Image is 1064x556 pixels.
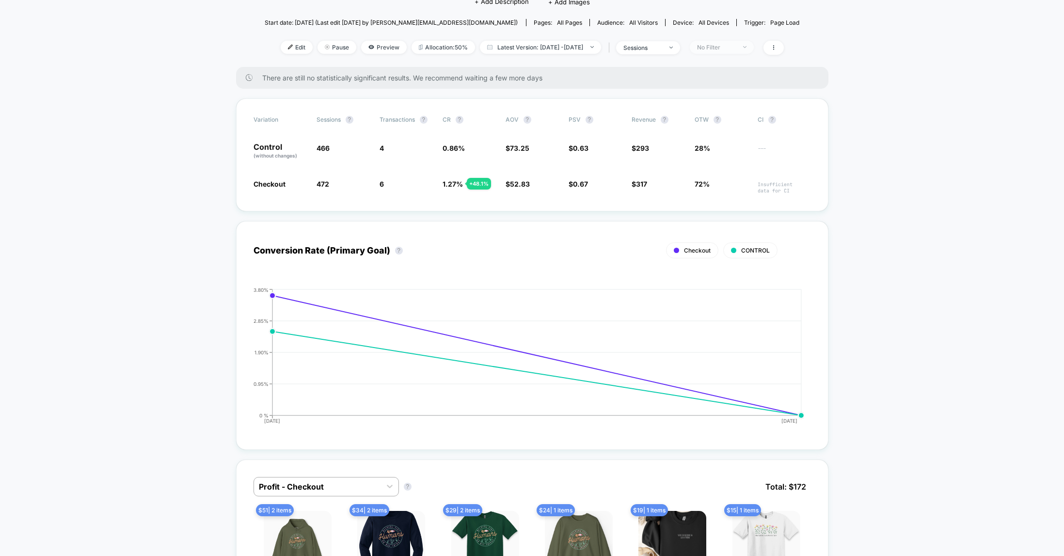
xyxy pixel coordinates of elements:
[724,504,761,516] span: $ 15 | 1 items
[419,45,423,50] img: rebalance
[254,349,269,355] tspan: 1.90%
[744,19,799,26] div: Trigger:
[510,180,530,188] span: 52.83
[480,41,601,54] span: Latest Version: [DATE] - [DATE]
[412,41,475,54] span: Allocation: 50%
[636,144,649,152] span: 293
[632,180,647,188] span: $
[758,145,811,159] span: ---
[770,19,799,26] span: Page Load
[254,286,269,292] tspan: 3.80%
[758,181,811,194] span: Insufficient data for CI
[317,116,341,123] span: Sessions
[665,19,736,26] span: Device:
[346,116,353,124] button: ?
[569,116,581,123] span: PSV
[506,116,519,123] span: AOV
[631,504,668,516] span: $ 19 | 1 items
[695,180,710,188] span: 72%
[254,381,269,386] tspan: 0.95%
[281,41,313,54] span: Edit
[590,46,594,48] img: end
[537,504,575,516] span: $ 24 | 1 items
[573,144,588,152] span: 0.63
[741,247,770,254] span: CONTROL
[684,247,711,254] span: Checkout
[629,19,658,26] span: All Visitors
[254,180,286,188] span: Checkout
[317,180,329,188] span: 472
[695,116,748,124] span: OTW
[586,116,593,124] button: ?
[256,504,294,516] span: $ 51 | 2 items
[443,144,465,152] span: 0.86 %
[318,41,356,54] span: Pause
[573,180,588,188] span: 0.67
[781,418,797,424] tspan: [DATE]
[254,116,307,124] span: Variation
[262,74,809,82] span: There are still no statistically significant results. We recommend waiting a few more days
[380,144,384,152] span: 4
[768,116,776,124] button: ?
[623,44,662,51] div: sessions
[506,180,530,188] span: $
[456,116,463,124] button: ?
[325,45,330,49] img: end
[380,116,415,123] span: Transactions
[569,144,588,152] span: $
[361,41,407,54] span: Preview
[443,504,482,516] span: $ 29 | 2 items
[380,180,384,188] span: 6
[420,116,428,124] button: ?
[265,19,518,26] span: Start date: [DATE] (Last edit [DATE] by [PERSON_NAME][EMAIL_ADDRESS][DOMAIN_NAME])
[349,504,389,516] span: $ 34 | 2 items
[404,483,412,491] button: ?
[265,418,281,424] tspan: [DATE]
[636,180,647,188] span: 317
[506,144,529,152] span: $
[557,19,582,26] span: all pages
[697,44,736,51] div: No Filter
[259,412,269,418] tspan: 0 %
[695,144,710,152] span: 28%
[317,144,330,152] span: 466
[714,116,721,124] button: ?
[510,144,529,152] span: 73.25
[443,180,463,188] span: 1.27 %
[254,318,269,323] tspan: 2.85%
[244,287,801,432] div: CONVERSION_RATE
[632,144,649,152] span: $
[524,116,531,124] button: ?
[254,143,307,159] p: Control
[254,153,297,159] span: (without changes)
[661,116,668,124] button: ?
[597,19,658,26] div: Audience:
[669,47,673,48] img: end
[534,19,582,26] div: Pages:
[443,116,451,123] span: CR
[395,247,403,254] button: ?
[467,178,491,190] div: + 48.1 %
[758,116,811,124] span: CI
[632,116,656,123] span: Revenue
[487,45,492,49] img: calendar
[761,477,811,496] span: Total: $ 172
[743,46,746,48] img: end
[288,45,293,49] img: edit
[569,180,588,188] span: $
[699,19,729,26] span: all devices
[606,41,616,55] span: |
